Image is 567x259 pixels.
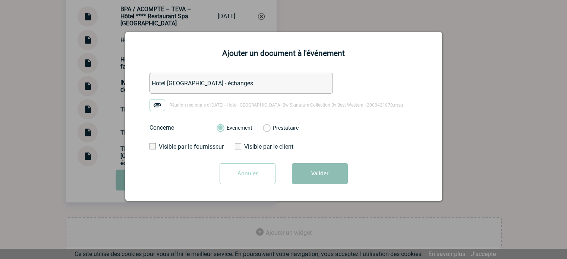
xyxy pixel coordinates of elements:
label: Concerne [149,124,209,131]
button: Valider [292,163,348,184]
label: Visible par le client [235,143,304,150]
input: Désignation [149,73,333,94]
label: Prestataire [263,125,270,132]
label: Evénement [217,125,224,132]
h2: Ajouter un document à l'événement [135,49,433,58]
input: Annuler [220,163,275,184]
label: Visible par le fournisseur [149,143,218,150]
span: Réunion régionale d'[DATE] - Hotel [GEOGRAPHIC_DATA] Bw Signature Collection By Best Western - 20... [170,103,403,108]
